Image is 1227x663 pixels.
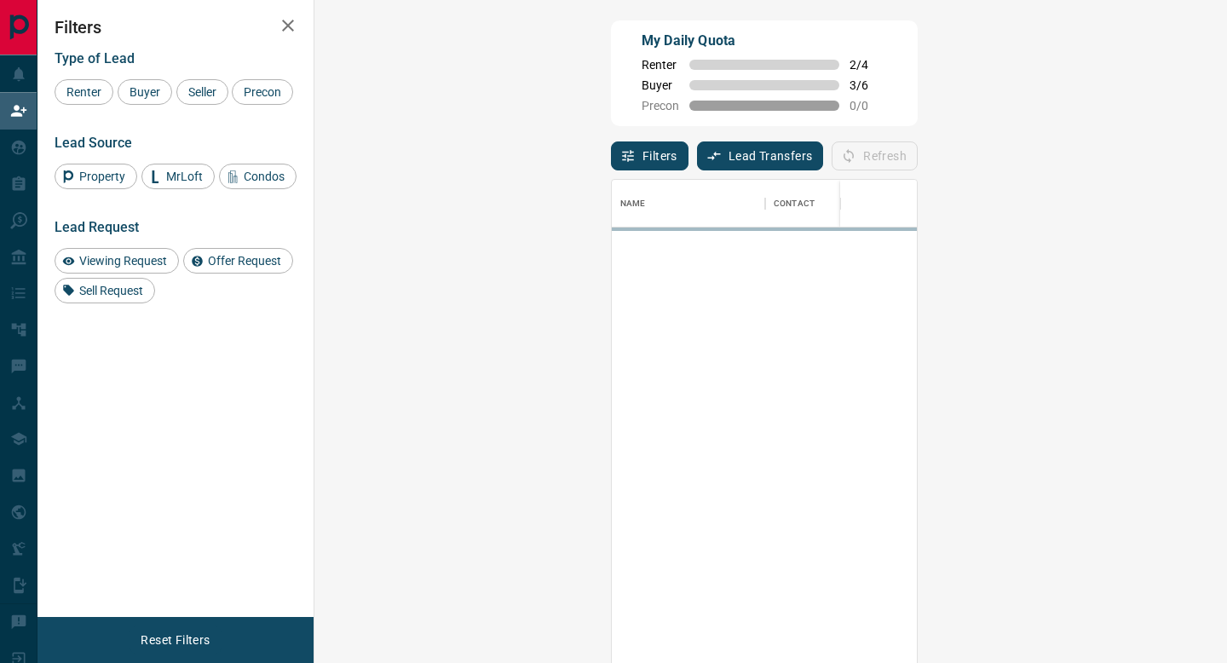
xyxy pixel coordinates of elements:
span: Condos [238,170,291,183]
div: MrLoft [141,164,215,189]
span: Seller [182,85,222,99]
button: Lead Transfers [697,141,824,170]
span: Renter [60,85,107,99]
span: MrLoft [160,170,209,183]
div: Precon [232,79,293,105]
div: Name [612,180,765,228]
div: Contact [774,180,815,228]
div: Sell Request [55,278,155,303]
span: Renter [642,58,679,72]
div: Renter [55,79,113,105]
span: 2 / 4 [850,58,887,72]
h2: Filters [55,17,297,37]
button: Filters [611,141,688,170]
p: My Daily Quota [642,31,887,51]
span: Buyer [124,85,166,99]
div: Seller [176,79,228,105]
span: Lead Source [55,135,132,151]
div: Buyer [118,79,172,105]
span: Buyer [642,78,679,92]
span: Precon [642,99,679,112]
span: Precon [238,85,287,99]
div: Condos [219,164,297,189]
span: 0 / 0 [850,99,887,112]
span: Type of Lead [55,50,135,66]
div: Viewing Request [55,248,179,274]
span: 3 / 6 [850,78,887,92]
div: Name [620,180,646,228]
div: Offer Request [183,248,293,274]
span: Lead Request [55,219,139,235]
span: Property [73,170,131,183]
div: Contact [765,180,902,228]
span: Viewing Request [73,254,173,268]
div: Property [55,164,137,189]
span: Sell Request [73,284,149,297]
button: Reset Filters [130,626,221,654]
span: Offer Request [202,254,287,268]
